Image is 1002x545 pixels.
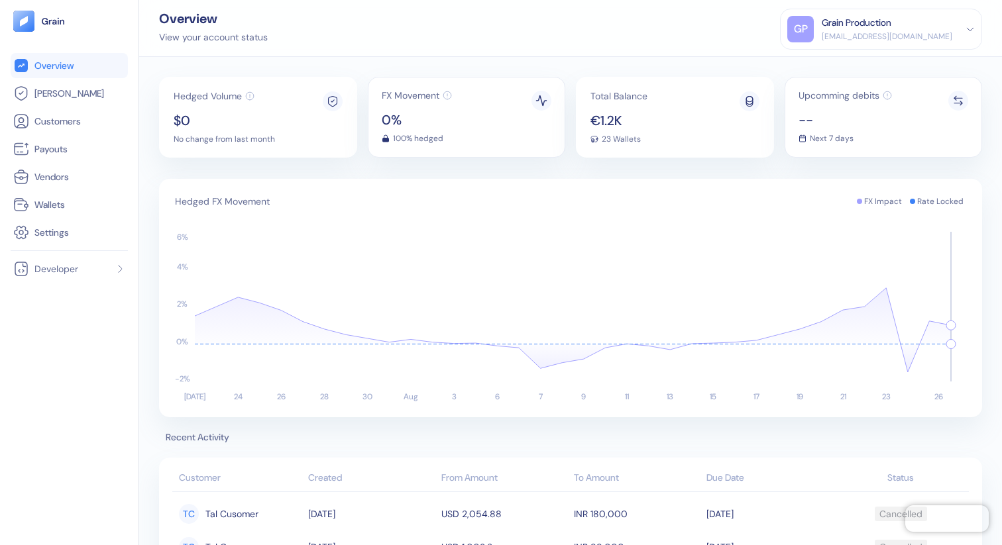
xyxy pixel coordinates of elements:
text: 19 [797,391,803,402]
text: [DATE] [184,391,205,402]
text: 9 [581,391,586,402]
span: Customers [34,115,81,128]
div: [EMAIL_ADDRESS][DOMAIN_NAME] [822,30,952,42]
td: [DATE] [703,497,836,530]
span: Overview [34,59,74,72]
th: From Amount [438,466,571,492]
a: Customers [13,113,125,129]
span: Recent Activity [159,430,982,444]
span: [PERSON_NAME] [34,87,104,100]
span: 23 Wallets [602,135,641,143]
span: Next 7 days [810,134,854,142]
text: 30 [362,391,372,402]
th: Created [305,466,437,492]
text: 6 [495,391,500,402]
text: 17 [753,391,759,402]
td: [DATE] [305,497,437,530]
text: -2 % [175,373,190,384]
span: FX Movement [382,91,439,100]
text: 15 [710,391,716,402]
div: View your account status [159,30,268,44]
span: Wallets [34,198,65,211]
span: No change from last month [174,135,275,143]
span: Payouts [34,142,68,156]
span: Settings [34,226,69,239]
text: 11 [625,391,629,402]
span: Upcomming debits [799,91,879,100]
text: Aug [404,391,418,402]
div: Grain Production [822,16,891,30]
a: [PERSON_NAME] [13,85,125,101]
img: logo [41,17,66,26]
span: 0% [382,113,452,126]
text: 13 [667,391,673,402]
text: 4 % [177,262,188,272]
span: Total Balance [590,91,647,101]
a: Settings [13,224,125,240]
div: GP [787,16,814,42]
span: Hedged Volume [174,91,242,101]
div: Overview [159,12,268,25]
span: Vendors [34,170,69,183]
th: Customer [172,466,305,492]
span: €1.2K [590,114,647,127]
th: To Amount [571,466,703,492]
a: Wallets [13,197,125,213]
a: Overview [13,58,125,74]
span: Rate Locked [917,196,964,207]
text: 7 [539,391,543,402]
a: Vendors [13,169,125,185]
div: TC [179,504,199,524]
div: Status [840,471,962,485]
text: 23 [882,391,891,402]
td: USD 2,054.88 [438,497,571,530]
text: 28 [320,391,329,402]
th: Due Date [703,466,836,492]
text: 21 [840,391,846,402]
span: Hedged FX Movement [175,195,270,208]
text: 24 [234,391,243,402]
span: Developer [34,262,78,275]
text: 26 [934,391,943,402]
div: Cancelled [879,503,922,525]
span: 100% hedged [393,134,443,142]
span: $0 [174,114,275,127]
td: INR 180,000 [571,497,703,530]
span: Tal Cusomer [205,503,258,525]
text: 3 [452,391,457,402]
text: 26 [277,391,286,402]
text: 0 % [176,336,188,347]
a: Payouts [13,141,125,157]
text: 2 % [177,299,188,309]
span: -- [799,113,892,126]
img: logo-tablet-V2.svg [13,11,34,32]
iframe: Chatra live chat [905,505,989,532]
text: 6 % [177,232,188,242]
span: FX Impact [864,196,902,207]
